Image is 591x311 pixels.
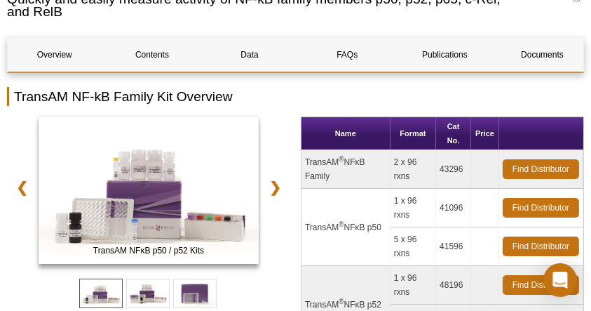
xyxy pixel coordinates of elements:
[398,38,492,72] a: Publications
[301,150,390,189] td: TransAM NFκB Family
[496,38,590,72] a: Documents
[260,171,290,204] a: ❯
[390,266,436,305] td: 1 x 96 rxns
[105,38,199,72] a: Contents
[35,244,261,258] span: TransAM NFκB p50 / p52 Kits
[436,117,471,150] th: Cat No.
[390,117,436,150] th: Format
[8,38,102,72] a: Overview
[436,266,471,305] td: 48196
[7,87,584,106] h2: TransAM NF-kB Family Kit Overview
[503,275,579,295] a: Find Distributor
[390,189,436,227] td: 1 x 96 rxns
[339,155,344,163] sup: ®
[300,38,394,72] a: FAQs
[301,189,390,266] td: TransAM NFκB p50
[503,159,579,179] a: Find Distributor
[436,150,471,189] td: 43296
[436,189,471,227] td: 41096
[503,198,579,218] a: Find Distributor
[339,298,344,305] sup: ®
[301,117,390,150] th: Name
[339,220,344,228] sup: ®
[471,117,499,150] th: Price
[7,171,37,204] a: ❮
[543,263,577,297] div: Open Intercom Messenger
[503,237,579,256] a: Find Distributor
[39,117,259,263] img: TransAM NFκB p50 / p52 Kits
[390,227,436,266] td: 5 x 96 rxns
[39,117,259,267] a: TransAM NFκB p50 / p52 Kits
[390,150,436,189] td: 2 x 96 rxns
[436,227,471,266] td: 41596
[203,38,297,72] a: Data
